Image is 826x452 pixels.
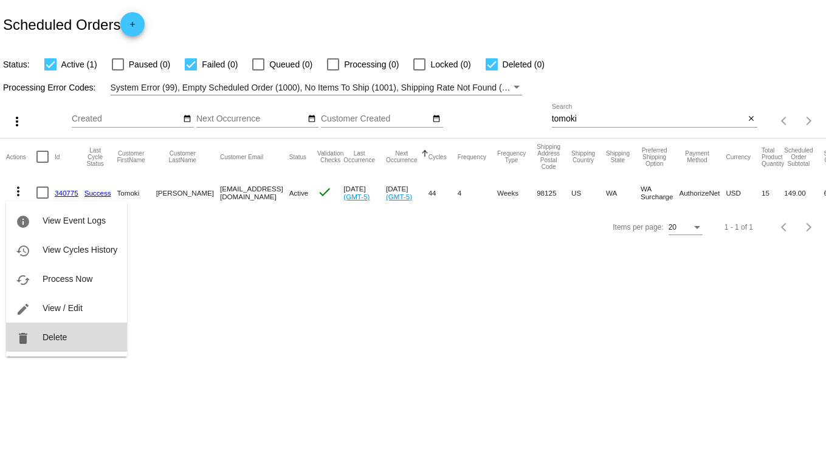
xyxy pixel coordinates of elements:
[16,273,30,287] mat-icon: cached
[43,274,92,284] span: Process Now
[43,245,117,255] span: View Cycles History
[43,332,67,342] span: Delete
[16,244,30,258] mat-icon: history
[16,331,30,346] mat-icon: delete
[43,303,83,313] span: View / Edit
[16,302,30,317] mat-icon: edit
[43,216,106,225] span: View Event Logs
[16,214,30,229] mat-icon: info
